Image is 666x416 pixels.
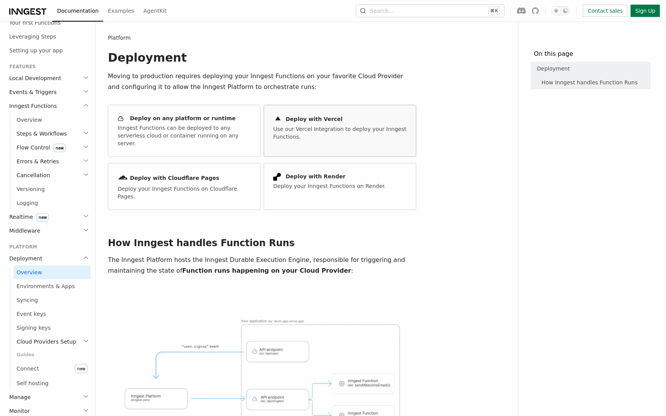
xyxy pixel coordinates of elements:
a: Examples [103,2,139,21]
a: Deploy with VercelUse our Vercel Integration to deploy your Inngest Functions. [264,105,416,157]
a: Overview [13,265,91,279]
span: Deployment [6,255,42,262]
p: Moving to production requires deploying your Inngest Functions on your favorite Cloud Provider an... [108,71,416,92]
span: Environments & Apps [17,283,75,289]
span: Guides [13,349,91,361]
a: How Inngest handles Function Runs [538,75,651,89]
span: new [36,213,49,221]
div: Deployment [6,265,91,390]
span: Logging [17,200,38,206]
span: Cloud Providers Setup [13,338,76,346]
a: Documentation [52,2,103,22]
a: Overview [13,113,91,127]
span: Event keys [17,311,46,317]
span: Leveraging Steps [9,34,56,40]
span: Platform [108,34,131,42]
button: Realtimenew [6,210,91,224]
a: Environments & Apps [13,279,91,293]
p: The Inngest Platform hosts the Inngest Durable Execution Engine, responsible for triggering and m... [108,255,416,276]
a: Connectnew [13,361,91,376]
button: Cancellation [13,168,91,182]
span: Your first Functions [9,20,61,26]
a: Leveraging Steps [6,30,91,44]
span: Middleware [6,227,40,235]
button: Search...⌘K [356,5,504,17]
button: Manage [6,390,91,404]
span: Signing keys [17,325,50,331]
span: Errors & Retries [13,158,59,165]
span: new [75,364,87,373]
a: Deployment [534,62,651,75]
span: Connect [17,366,39,372]
p: Use our Vercel Integration to deploy your Inngest Functions. [273,125,407,141]
a: Self hosting [13,376,91,390]
span: Events & Triggers [6,88,57,96]
a: Deploy with Cloudflare PagesDeploy your Inngest Functions on Cloudflare Pages. [108,163,261,210]
button: Local Development [6,71,91,85]
span: Setting up your app [9,47,63,54]
kbd: ⌘K [489,7,499,15]
span: Deployment [537,65,570,72]
strong: Function runs happening on your Cloud Provider [182,267,351,274]
span: Inngest Functions [6,102,57,110]
span: Flow Control [13,144,66,151]
p: Inngest Functions can be deployed to any serverless cloud or container running on any server. [118,124,251,147]
span: new [53,144,66,152]
span: Syncing [17,297,38,303]
button: Events & Triggers [6,85,91,99]
button: Errors & Retries [13,154,91,168]
a: Logging [13,196,91,210]
button: Flow Controlnew [13,141,91,154]
h2: Deploy with Vercel [286,115,343,123]
button: Deployment [6,252,91,265]
span: Realtime [6,213,49,221]
span: Manage [6,393,31,401]
a: Your first Functions [6,16,91,30]
p: Deploy your Inngest Functions on Cloudflare Pages. [118,185,251,200]
span: Cancellation [13,171,50,179]
button: Toggle dark mode [552,6,570,15]
h2: Deploy on any platform or runtime [130,114,235,122]
button: Cloud Providers Setup [13,335,91,349]
span: Documentation [57,8,99,14]
span: Platform [6,244,37,250]
p: Deploy your Inngest Functions on Render. [273,182,386,190]
div: Inngest Functions [6,113,91,210]
span: Local Development [6,74,61,82]
h1: Deployment [108,51,416,65]
a: Setting up your app [6,44,91,57]
button: Inngest Functions [6,99,91,113]
span: Overview [17,117,42,123]
span: Examples [108,8,134,14]
span: Monitor [6,407,30,415]
span: AgentKit [143,8,166,14]
h2: Deploy with Render [286,173,345,180]
a: Syncing [13,293,91,307]
span: Versioning [17,186,45,192]
h2: Deploy with Cloudflare Pages [130,174,219,182]
button: Steps & Workflows [13,127,91,141]
a: Deploy on any platform or runtimeInngest Functions can be deployed to any serverless cloud or con... [108,105,261,157]
a: How Inngest handles Function Runs [108,238,295,248]
a: Event keys [13,307,91,321]
span: Overview [17,269,42,275]
span: Self hosting [17,380,49,386]
a: Versioning [13,182,91,196]
a: AgentKit [139,2,171,21]
span: Features [6,64,36,70]
svg: Cloudflare [118,173,128,183]
span: Steps & Workflows [13,130,67,138]
a: Contact sales [583,5,627,17]
button: Middleware [6,224,91,238]
a: Sign Up [631,5,660,17]
h4: On this page [534,49,651,62]
a: Deploy with RenderDeploy your Inngest Functions on Render. [264,163,416,210]
a: Signing keys [13,321,91,335]
span: How Inngest handles Function Runs [542,79,637,86]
